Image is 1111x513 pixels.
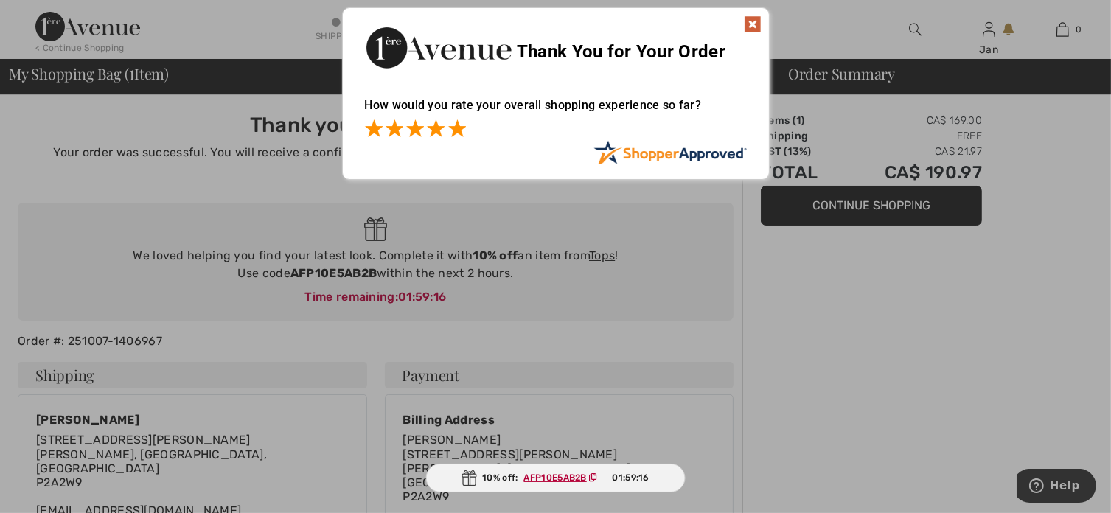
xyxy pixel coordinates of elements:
img: x [744,15,762,33]
img: Thank You for Your Order [365,23,512,72]
ins: AFP10E5AB2B [524,472,587,483]
span: 01:59:16 [612,471,649,484]
div: How would you rate your overall shopping experience so far? [365,83,747,140]
span: Thank You for Your Order [517,41,725,62]
span: Help [33,10,63,24]
div: 10% off: [425,464,686,492]
img: Gift.svg [462,470,476,486]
